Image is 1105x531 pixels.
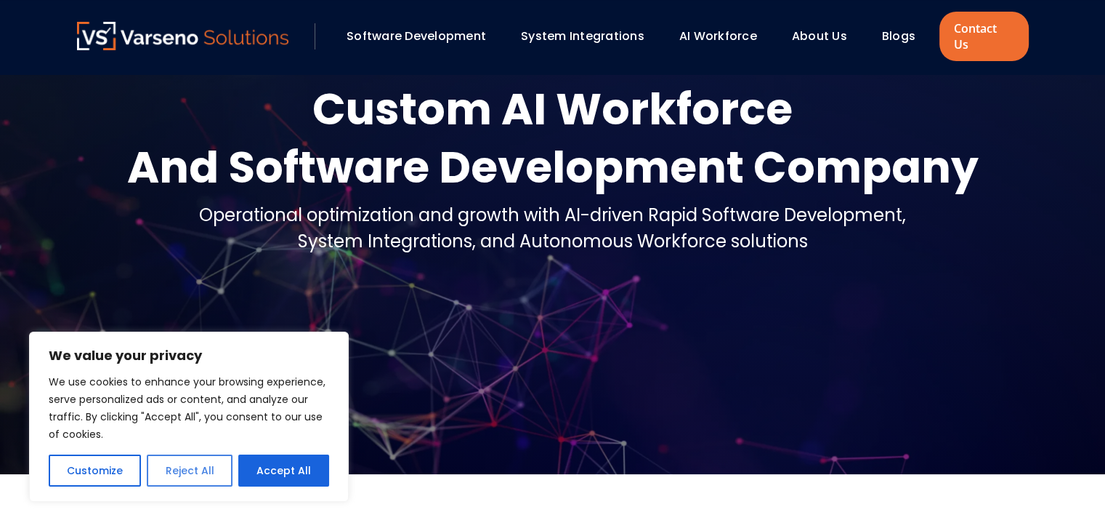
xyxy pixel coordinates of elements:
[49,347,329,364] p: We value your privacy
[514,24,665,49] div: System Integrations
[127,80,979,138] div: Custom AI Workforce
[939,12,1028,61] a: Contact Us
[199,202,906,228] div: Operational optimization and growth with AI-driven Rapid Software Development,
[672,24,777,49] div: AI Workforce
[77,22,289,50] img: Varseno Solutions – Product Engineering & IT Services
[199,228,906,255] div: System Integrations, and Autonomous Workforce solutions
[679,28,757,44] a: AI Workforce
[785,24,867,49] div: About Us
[77,22,289,51] a: Varseno Solutions – Product Engineering & IT Services
[882,28,915,44] a: Blogs
[521,28,644,44] a: System Integrations
[238,455,329,487] button: Accept All
[49,373,329,443] p: We use cookies to enhance your browsing experience, serve personalized ads or content, and analyz...
[347,28,486,44] a: Software Development
[127,138,979,196] div: And Software Development Company
[147,455,232,487] button: Reject All
[339,24,506,49] div: Software Development
[875,24,936,49] div: Blogs
[49,455,141,487] button: Customize
[792,28,847,44] a: About Us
